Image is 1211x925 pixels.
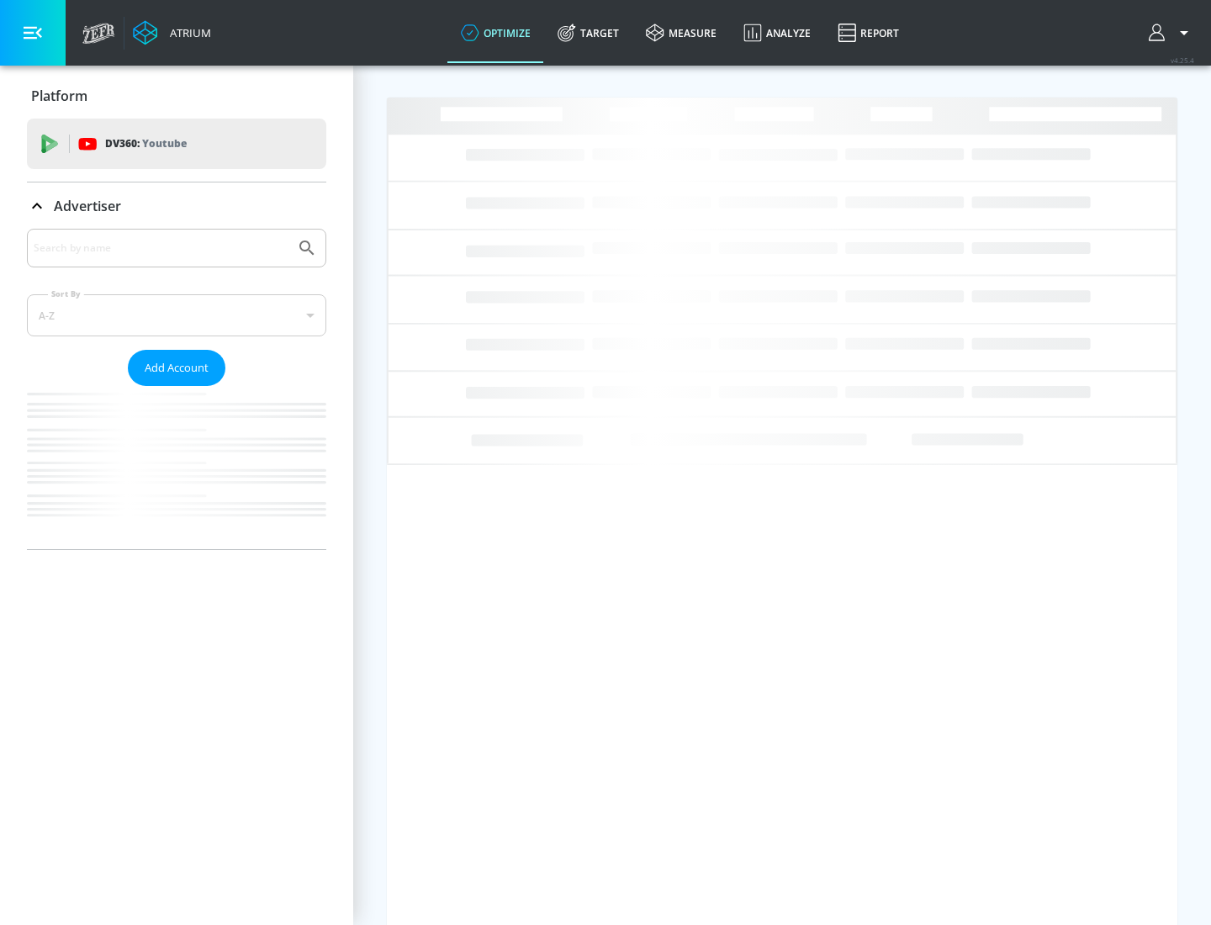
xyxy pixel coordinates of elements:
p: DV360: [105,135,187,153]
p: Advertiser [54,197,121,215]
a: Report [824,3,912,63]
p: Youtube [142,135,187,152]
a: Target [544,3,632,63]
button: Add Account [128,350,225,386]
a: optimize [447,3,544,63]
div: Advertiser [27,229,326,549]
div: Advertiser [27,182,326,230]
a: measure [632,3,730,63]
a: Atrium [133,20,211,45]
div: Atrium [163,25,211,40]
p: Platform [31,87,87,105]
nav: list of Advertiser [27,386,326,549]
div: Platform [27,72,326,119]
input: Search by name [34,237,288,259]
div: DV360: Youtube [27,119,326,169]
label: Sort By [48,288,84,299]
span: v 4.25.4 [1171,55,1194,65]
div: A-Z [27,294,326,336]
span: Add Account [145,358,209,378]
a: Analyze [730,3,824,63]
